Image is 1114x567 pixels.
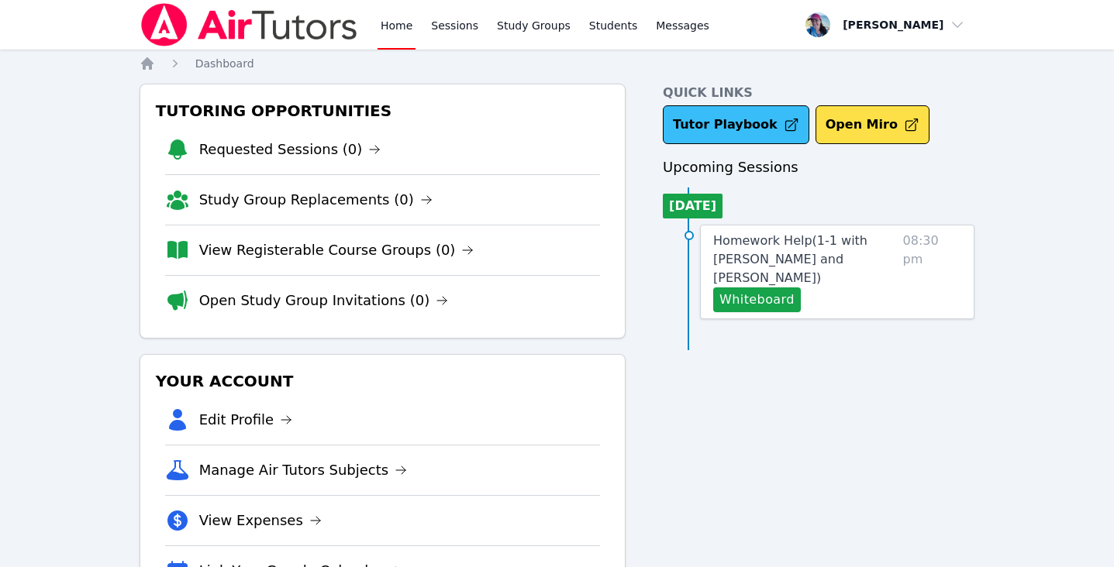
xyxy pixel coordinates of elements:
h3: Tutoring Opportunities [153,97,612,125]
h3: Your Account [153,367,612,395]
li: [DATE] [663,194,723,218]
a: Study Group Replacements (0) [199,189,433,211]
a: View Registerable Course Groups (0) [199,239,474,261]
span: Messages [656,18,709,33]
img: Air Tutors [140,3,359,46]
span: Homework Help ( 1-1 with [PERSON_NAME] and [PERSON_NAME] ) [713,233,867,285]
nav: Breadcrumb [140,56,975,71]
button: Whiteboard [713,287,801,312]
a: Requested Sessions (0) [199,139,381,160]
a: View Expenses [199,510,322,531]
a: Manage Air Tutors Subjects [199,459,408,481]
h4: Quick Links [663,84,974,102]
a: Tutor Playbook [663,105,809,144]
a: Edit Profile [199,409,293,431]
span: 08:30 pm [903,232,962,312]
a: Open Study Group Invitations (0) [199,290,449,311]
span: Dashboard [195,57,254,70]
h3: Upcoming Sessions [663,156,974,178]
a: Dashboard [195,56,254,71]
a: Homework Help(1-1 with [PERSON_NAME] and [PERSON_NAME]) [713,232,897,287]
button: Open Miro [816,105,929,144]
